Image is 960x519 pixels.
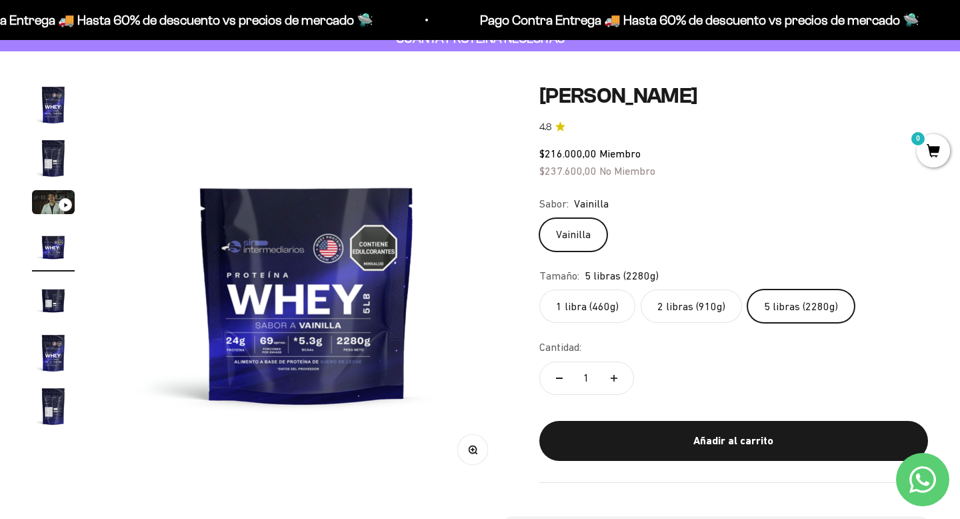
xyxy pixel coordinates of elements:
a: 0 [917,145,950,159]
span: $216.000,00 [539,147,597,159]
span: No Miembro [599,165,655,177]
p: Para decidirte a comprar este suplemento, ¿qué información específica sobre su pureza, origen o c... [16,21,276,82]
span: Enviar [219,230,275,253]
button: Ir al artículo 5 [32,278,75,325]
div: Detalles sobre ingredientes "limpios" [16,93,276,117]
div: Comparativa con otros productos similares [16,173,276,197]
span: $237.600,00 [539,165,597,177]
h1: [PERSON_NAME] [539,83,928,109]
span: Miembro [599,147,641,159]
button: Ir al artículo 3 [32,190,75,218]
button: Ir al artículo 7 [32,385,75,432]
button: Aumentar cantidad [595,362,633,394]
button: Ir al artículo 2 [32,137,75,183]
a: 4.84.8 de 5.0 estrellas [539,120,928,135]
legend: Tamaño: [539,268,579,285]
span: Vainilla [574,195,609,213]
div: Añadir al carrito [566,432,901,450]
img: Proteína Whey - Vainilla [32,385,75,428]
button: Ir al artículo 4 [32,225,75,272]
button: Enviar [217,230,276,253]
img: Proteína Whey - Vainilla [32,278,75,321]
div: País de origen de ingredientes [16,120,276,143]
img: Proteína Whey - Vainilla [32,332,75,374]
button: Ir al artículo 1 [32,83,75,130]
img: Proteína Whey - Vainilla [32,137,75,179]
img: Proteína Whey - Vainilla [32,225,75,268]
input: Otra (por favor especifica) [44,201,275,223]
img: Proteína Whey - Vainilla [32,83,75,126]
label: Cantidad: [539,339,581,356]
p: Pago Contra Entrega 🚚 Hasta 60% de descuento vs precios de mercado 🛸 [477,9,917,31]
button: Ir al artículo 6 [32,332,75,378]
span: 4.8 [539,120,551,135]
div: Certificaciones de calidad [16,147,276,170]
button: Reducir cantidad [540,362,579,394]
img: Proteína Whey - Vainilla [107,83,507,484]
mark: 0 [910,131,926,147]
span: 5 libras (2280g) [585,268,659,285]
button: Añadir al carrito [539,421,928,461]
legend: Sabor: [539,195,569,213]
